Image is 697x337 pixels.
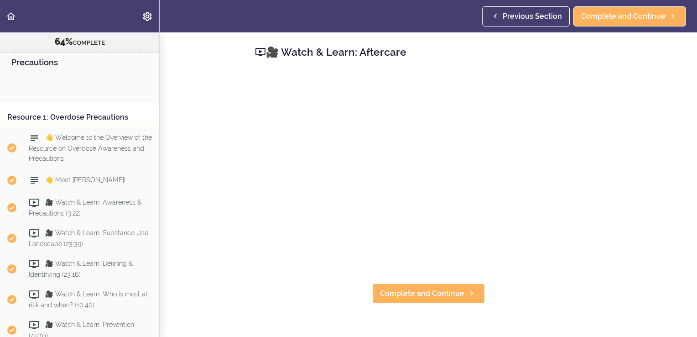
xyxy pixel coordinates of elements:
a: Complete and Continue [372,284,485,304]
span: Complete and Continue [581,11,666,22]
span: 🎥 Watch & Learn: Who is most at risk and when? (10:40) [29,290,148,308]
a: Previous Section [482,6,570,26]
a: Complete and Continue [573,6,686,26]
span: 64% [55,36,73,47]
span: 👋 Welcome to the Overview of the Resource on Overdose Awareness and Precautions [29,134,152,162]
svg: Back to course curriculum [5,11,16,22]
span: 👋 Meet [PERSON_NAME]! [45,176,125,184]
svg: Settings Menu [142,11,153,22]
div: COMPLETE [11,36,148,48]
span: Complete and Continue [380,288,464,299]
span: 🎥 Watch & Learn: Awareness & Precautions (3:22) [29,199,141,216]
span: 🎥 Watch & Learn: Defining & Identifying (23:16) [29,260,133,278]
iframe: Video Player [255,74,602,269]
span: Previous Section [503,11,562,22]
span: 🎥 Watch & Learn: Substance Use Landscape (23:39) [29,229,148,247]
h2: 🎥 Watch & Learn: Aftercare [255,44,602,60]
